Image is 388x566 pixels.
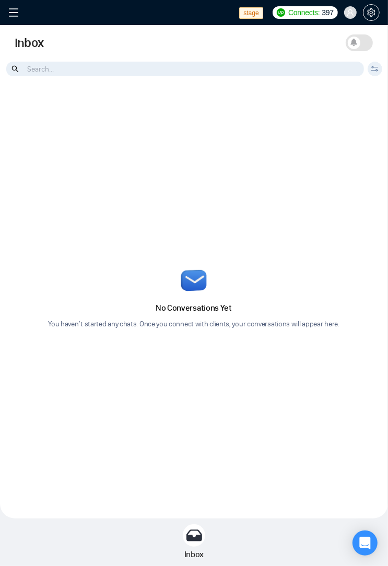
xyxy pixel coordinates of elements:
[48,319,339,329] p: You haven’t started any chats. Once you connect with clients, your conversations will appear here.
[156,303,232,313] span: No Conversations Yet
[347,9,354,16] span: user
[363,4,380,21] button: setting
[6,62,365,76] input: Search...
[15,34,43,52] h1: Inbox
[363,8,380,17] a: setting
[11,63,20,75] span: search
[288,7,320,18] span: Connects:
[352,530,378,556] div: Open Intercom Messenger
[322,7,334,18] span: 397
[8,7,19,18] span: menu
[277,8,285,17] img: upwork-logo.png
[239,7,263,19] span: stage
[181,270,207,291] img: email-icon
